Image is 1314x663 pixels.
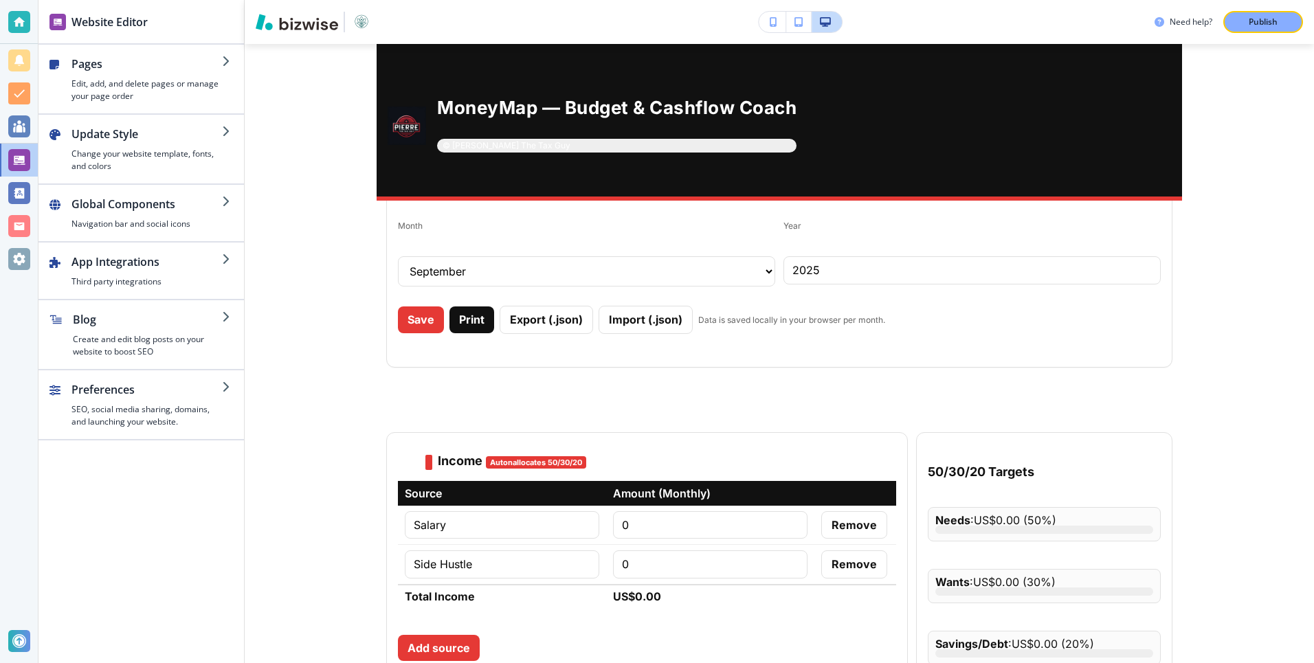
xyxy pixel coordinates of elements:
[821,511,887,539] button: Remove
[71,56,222,72] h2: Pages
[974,513,1056,527] span: US$0.00 (50%)
[398,222,775,230] label: Month
[71,276,222,288] h4: Third party integrations
[71,403,222,428] h4: SEO, social media sharing, domains, and launching your website.
[405,511,599,539] input: e.g., Salary
[437,99,797,117] h1: MoneyMap — Budget & Cashflow Coach
[49,14,66,30] img: editor icon
[1223,11,1303,33] button: Publish
[71,78,222,102] h4: Edit, add, and delete pages or manage your page order
[821,550,887,578] button: Remove
[438,453,482,468] h2: Income
[398,635,480,661] button: Add source
[928,569,1161,603] div: :
[698,316,885,324] span: Data is saved locally in your browser per month.
[935,575,970,589] strong: Wants
[606,585,814,607] td: US$0.00
[398,481,606,506] th: Source
[398,306,444,333] button: Save
[928,507,1161,541] div: :
[73,333,222,358] h4: Create and edit blog posts on your website to boost SEO
[486,456,586,469] span: Autonallocates 50/30/20
[71,14,148,30] h2: Website Editor
[38,115,244,183] button: Update StyleChange your website template, fonts, and colors
[783,222,1161,230] label: Year
[1249,16,1278,28] p: Publish
[73,311,222,328] h2: Blog
[398,481,896,607] table: Income
[38,243,244,299] button: App IntegrationsThird party integrations
[935,637,1008,651] strong: Savings/Debt
[449,306,494,333] button: Print
[38,185,244,241] button: Global ComponentsNavigation bar and social icons
[973,575,1056,589] span: US$0.00 (30%)
[1170,16,1212,28] h3: Need help?
[437,139,797,153] div: © [PERSON_NAME] The Tax Guy
[398,585,606,607] td: Total Income
[256,14,338,30] img: Bizwise Logo
[500,306,593,333] button: Export (.json)
[405,550,599,578] input: e.g., Salary
[38,300,244,369] button: BlogCreate and edit blog posts on your website to boost SEO
[38,45,244,113] button: PagesEdit, add, and delete pages or manage your page order
[350,11,372,33] img: Your Logo
[606,481,814,506] th: Amount (Monthly)
[388,106,426,145] img: Pierre The Tax Guy logo
[71,254,222,270] h2: App Integrations
[71,196,222,212] h2: Global Components
[71,381,222,398] h2: Preferences
[71,148,222,172] h4: Change your website template, fonts, and colors
[1012,637,1094,651] span: US$0.00 (20%)
[935,513,970,527] strong: Needs
[599,306,693,333] button: Import (.json)
[38,370,244,439] button: PreferencesSEO, social media sharing, domains, and launching your website.
[71,218,222,230] h4: Navigation bar and social icons
[71,126,222,142] h2: Update Style
[928,466,1161,478] h2: 50/30/20 Targets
